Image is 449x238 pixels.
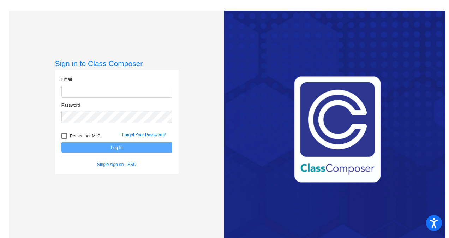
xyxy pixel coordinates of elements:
button: Log In [61,142,172,153]
label: Email [61,76,72,83]
span: Remember Me? [70,132,100,140]
a: Forgot Your Password? [122,132,166,137]
a: Single sign on - SSO [97,162,136,167]
label: Password [61,102,80,108]
h3: Sign in to Class Composer [55,59,179,68]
